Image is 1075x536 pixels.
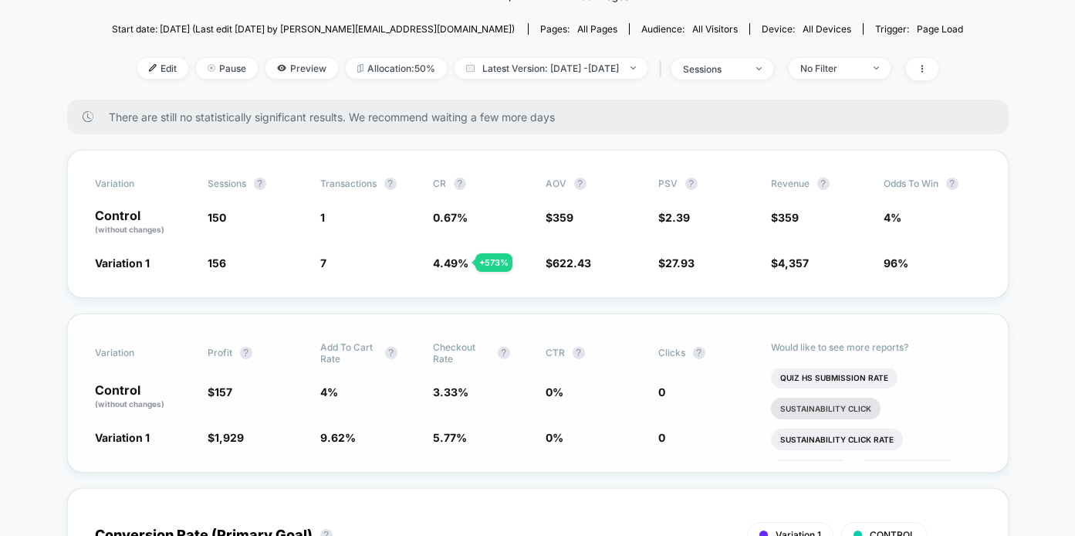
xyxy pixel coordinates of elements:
span: 4 % [320,385,338,399]
span: All Visitors [692,23,738,35]
span: Variation 1 [95,256,150,270]
span: all pages [577,23,617,35]
img: edit [149,64,157,72]
span: $ [546,211,573,224]
span: 359 [778,211,799,224]
span: 622.43 [553,256,591,270]
span: 156 [208,256,226,270]
span: Checkout Rate [433,341,490,365]
span: (without changes) [95,225,164,234]
li: Quiz Hs Submission Rate [771,367,898,388]
span: 2.39 [665,211,690,224]
span: Clicks [658,347,685,358]
span: Latest Version: [DATE] - [DATE] [455,58,647,79]
div: Pages: [540,23,617,35]
span: 9.62 % [320,431,356,444]
span: Transactions [320,178,377,189]
span: $ [546,256,591,270]
button: ? [254,178,266,190]
span: $ [658,211,690,224]
button: ? [240,347,252,359]
button: ? [573,347,585,359]
span: 5.77 % [433,431,467,444]
span: 0.67 % [433,211,468,224]
span: 27.93 [665,256,695,270]
span: Edit [137,58,188,79]
div: Audience: [641,23,738,35]
img: end [756,67,762,70]
span: Start date: [DATE] (Last edit [DATE] by [PERSON_NAME][EMAIL_ADDRESS][DOMAIN_NAME]) [112,23,515,35]
span: 4% [884,211,901,224]
span: Profit [208,347,232,358]
span: CR [433,178,446,189]
span: $ [771,211,799,224]
button: ? [454,178,466,190]
span: PSV [658,178,678,189]
img: rebalance [357,64,363,73]
span: 359 [553,211,573,224]
span: Device: [749,23,863,35]
span: 4.49 % [433,256,468,270]
span: all devices [803,23,851,35]
button: ? [574,178,587,190]
li: Sustainability Click [771,398,881,419]
span: 150 [208,211,226,224]
span: 0 % [546,385,563,399]
div: Trigger: [875,23,963,35]
button: ? [498,347,510,359]
li: Sustain Click [771,460,850,481]
img: end [208,64,215,72]
span: 1,929 [215,431,244,444]
span: Odds to Win [884,178,969,190]
span: 3.33 % [433,385,468,399]
span: | [655,58,671,80]
p: Control [95,209,192,236]
p: Control [95,384,192,410]
button: ? [385,347,397,359]
div: No Filter [800,63,862,74]
img: end [874,66,879,70]
button: ? [685,178,698,190]
span: $ [208,431,244,444]
div: sessions [683,63,745,75]
li: Sustainability Click rate [771,429,903,450]
span: 1 [320,211,325,224]
span: Page Load [917,23,963,35]
button: ? [693,347,705,359]
span: Add To Cart Rate [320,341,377,365]
span: $ [658,256,695,270]
span: Allocation: 50% [346,58,447,79]
span: Pause [196,58,258,79]
span: CTR [546,347,565,358]
p: Would like to see more reports? [771,341,981,353]
span: 96% [884,256,908,270]
span: AOV [546,178,566,189]
li: Sustain Click rate [857,460,958,481]
span: Variation 1 [95,431,150,444]
span: 0 [658,431,665,444]
button: ? [817,178,830,190]
span: Preview [265,58,338,79]
div: + 573 % [475,253,512,272]
span: 0 [658,385,665,399]
span: Revenue [771,178,810,189]
span: $ [771,256,809,270]
button: ? [384,178,397,190]
span: $ [208,385,232,399]
img: calendar [466,64,475,72]
span: 4,357 [778,256,809,270]
button: ? [946,178,958,190]
span: 157 [215,385,232,399]
span: 7 [320,256,326,270]
span: Variation [95,341,180,365]
span: There are still no statistically significant results. We recommend waiting a few more days [109,110,978,124]
span: Sessions [208,178,246,189]
span: 0 % [546,431,563,444]
span: (without changes) [95,399,164,409]
img: end [630,66,636,70]
span: Variation [95,178,180,190]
